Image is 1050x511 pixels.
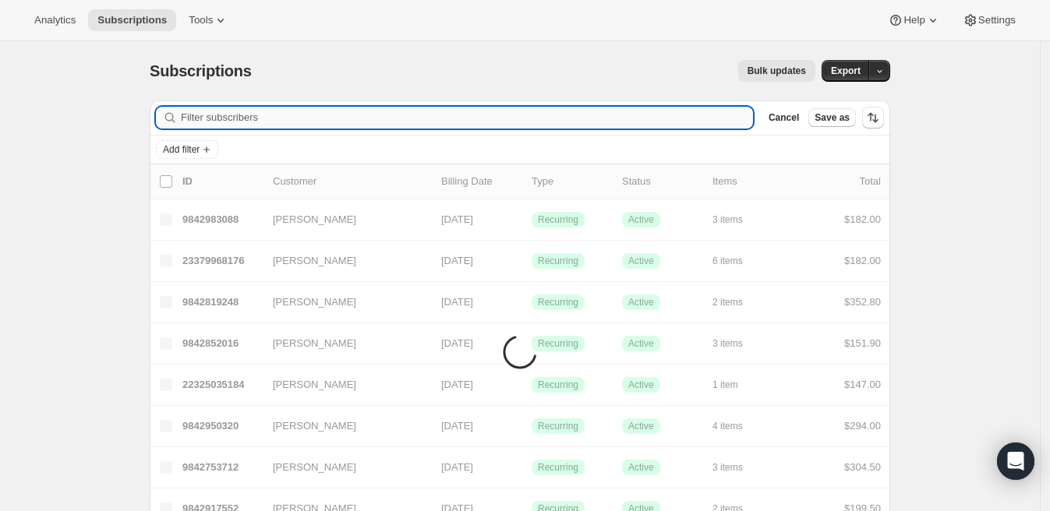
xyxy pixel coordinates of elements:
button: Export [822,60,870,82]
span: Save as [815,111,850,124]
button: Tools [179,9,238,31]
button: Sort the results [862,107,884,129]
button: Add filter [156,140,218,159]
button: Bulk updates [738,60,815,82]
input: Filter subscribers [181,107,753,129]
span: Cancel [769,111,799,124]
button: Help [879,9,949,31]
span: Analytics [34,14,76,26]
span: Tools [189,14,213,26]
span: Export [831,65,861,77]
span: Help [903,14,924,26]
span: Bulk updates [748,65,806,77]
button: Save as [808,108,856,127]
button: Cancel [762,108,805,127]
span: Settings [978,14,1016,26]
div: Open Intercom Messenger [997,442,1034,480]
button: Settings [953,9,1025,31]
span: Add filter [163,143,200,156]
button: Analytics [25,9,85,31]
span: Subscriptions [150,62,252,79]
button: Subscriptions [88,9,176,31]
span: Subscriptions [97,14,167,26]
